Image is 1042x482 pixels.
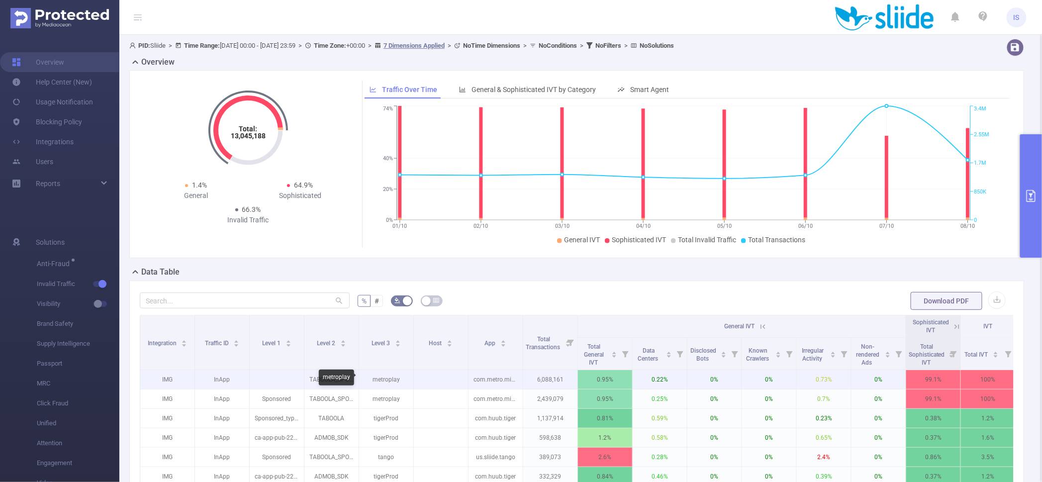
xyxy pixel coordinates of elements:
span: Level 2 [317,340,337,347]
div: Sort [285,339,291,345]
tspan: 08/10 [961,223,975,229]
i: icon: caret-down [776,354,781,357]
p: metroplay [359,389,413,408]
span: Solutions [36,232,65,252]
tspan: Total: [239,125,257,133]
tspan: 13,045,188 [231,132,266,140]
p: 0% [687,370,742,389]
span: Non-rendered Ads [856,343,879,366]
i: icon: table [433,297,439,303]
tspan: 0 [974,217,977,223]
p: 0.73% [797,370,851,389]
p: 100% [961,389,1015,408]
p: 99.1% [906,389,960,408]
span: Traffic ID [205,340,230,347]
p: 2.4% [797,448,851,467]
a: Usage Notification [12,92,93,112]
p: 99.1% [906,370,960,389]
p: 0% [687,389,742,408]
p: 0% [852,370,906,389]
p: IMG [140,389,194,408]
span: IVT [984,323,993,330]
span: Supply Intelligence [37,334,119,354]
i: icon: caret-up [666,350,672,353]
u: 7 Dimensions Applied [383,42,445,49]
div: Sort [500,339,506,345]
span: # [375,297,379,305]
p: ca-app-pub-2255874523099042/8784969814 [250,428,304,447]
h2: Overview [141,56,175,68]
span: General IVT [725,323,755,330]
input: Search... [140,292,350,308]
a: Integrations [12,132,74,152]
p: 389,073 [523,448,577,467]
span: Engagement [37,453,119,473]
p: 0% [742,389,796,408]
span: > [166,42,175,49]
div: Sort [885,350,891,356]
div: Sort [233,339,239,345]
b: No Solutions [640,42,674,49]
i: icon: caret-up [501,339,506,342]
span: Level 1 [262,340,282,347]
p: 0% [852,448,906,467]
i: icon: caret-down [721,354,727,357]
span: Invalid Traffic [37,274,119,294]
p: 0.25% [633,389,687,408]
span: Sophisticated IVT [913,319,949,334]
p: InApp [195,448,249,467]
span: Total Transactions [526,336,562,351]
p: 0.38% [906,409,960,428]
i: icon: caret-up [776,350,781,353]
p: IMG [140,409,194,428]
button: Download PDF [911,292,982,310]
span: Sophisticated IVT [612,236,666,244]
span: Unified [37,413,119,433]
div: Sort [340,339,346,345]
span: Reports [36,180,60,188]
span: Anti-Fraud [37,260,73,267]
i: icon: line-chart [370,86,377,93]
i: icon: caret-up [285,339,291,342]
div: Sort [395,339,401,345]
i: icon: caret-up [612,350,617,353]
b: Time Range: [184,42,220,49]
span: Known Crawlers [746,347,770,362]
i: Filter menu [837,338,851,370]
span: Level 3 [372,340,391,347]
b: No Conditions [539,42,577,49]
p: TABOOLA [304,409,359,428]
b: No Time Dimensions [463,42,520,49]
p: TABOOLA_SPONSORED [304,389,359,408]
p: IMG [140,448,194,467]
span: MRC [37,374,119,393]
span: Total General IVT [584,343,604,366]
p: 1.2% [961,409,1015,428]
tspan: 74% [383,106,393,112]
i: icon: caret-up [993,350,999,353]
p: 1.6% [961,428,1015,447]
div: General [144,191,248,201]
span: Traffic Over Time [382,86,437,94]
p: metroplay [359,370,413,389]
p: 0.58% [633,428,687,447]
i: icon: caret-down [612,354,617,357]
i: icon: caret-up [234,339,239,342]
p: 3.5% [961,448,1015,467]
a: Blocking Policy [12,112,82,132]
p: 1.2% [578,428,632,447]
div: Sort [775,350,781,356]
p: Sponsored [250,448,304,467]
span: General IVT [564,236,600,244]
p: 2,439,079 [523,389,577,408]
span: General & Sophisticated IVT by Category [472,86,596,94]
span: > [445,42,454,49]
b: No Filters [595,42,621,49]
p: 0.28% [633,448,687,467]
span: IS [1014,7,1020,27]
p: InApp [195,428,249,447]
tspan: 3.4M [974,106,987,112]
i: icon: caret-down [234,343,239,346]
i: Filter menu [892,338,906,370]
i: icon: bar-chart [459,86,466,93]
